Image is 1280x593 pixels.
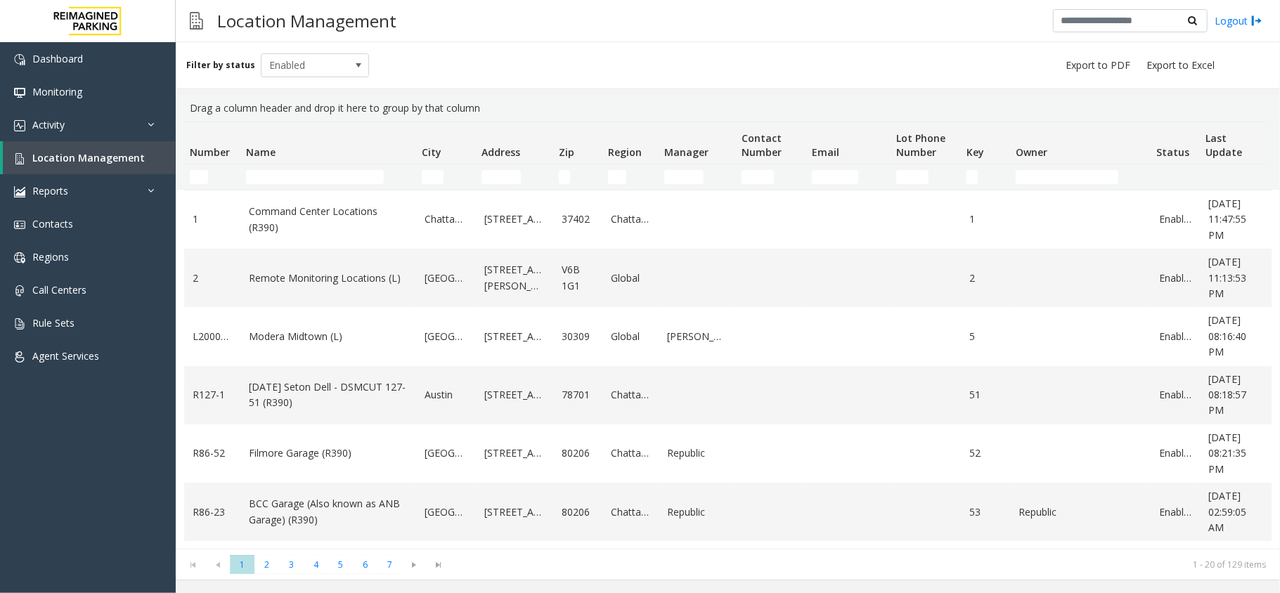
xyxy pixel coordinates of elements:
a: [STREET_ADDRESS] [484,329,545,344]
a: [DATE] 11:13:53 PM [1208,254,1262,301]
a: Global [611,271,650,286]
span: [DATE] 02:59:05 AM [1208,489,1246,534]
button: Export to PDF [1060,56,1136,75]
span: Contacts [32,217,73,230]
a: [STREET_ADDRESS][PERSON_NAME] [484,262,545,294]
span: [DATE] 11:47:55 PM [1208,197,1246,242]
span: Page 3 [279,555,304,574]
a: Command Center Locations (R390) [249,204,408,235]
a: Enabled [1159,329,1191,344]
a: [DATE] 08:21:35 PM [1208,430,1262,477]
a: Filmore Garage (R390) [249,445,408,461]
a: Remote Monitoring Locations (L) [249,271,408,286]
span: Owner [1016,145,1047,159]
span: [DATE] 08:21:35 PM [1208,431,1246,476]
input: Manager Filter [664,170,704,184]
span: Region [608,145,642,159]
a: 1 [193,211,232,227]
td: City Filter [416,164,476,190]
input: Name Filter [246,170,384,184]
a: Chattanooga [611,211,650,227]
a: [DATE] Seton Dell - DSMCUT 127-51 (R390) [249,379,408,411]
span: Zip [559,145,574,159]
a: Chattanooga [425,211,467,227]
span: Number [190,145,230,159]
a: Global [611,329,650,344]
span: Address [481,145,520,159]
a: [GEOGRAPHIC_DATA] [425,271,467,286]
a: V6B 1G1 [562,262,594,294]
img: 'icon' [14,351,25,363]
span: Manager [664,145,709,159]
span: Go to the next page [402,555,427,575]
a: R86-23 [193,504,232,520]
span: Location Management [32,151,145,164]
a: R127-1 [193,387,232,403]
span: Lot Phone Number [896,131,945,159]
span: Contact Number [742,131,782,159]
th: Status [1151,122,1200,164]
td: Last Update Filter [1200,164,1270,190]
span: Last Update [1205,131,1242,159]
input: Owner Filter [1016,170,1118,184]
a: 37402 [562,211,594,227]
input: Number Filter [190,170,208,184]
input: City Filter [422,170,444,184]
input: Address Filter [481,170,521,184]
a: Enabled [1159,211,1191,227]
a: Chattanooga [611,387,650,403]
a: 2 [969,271,1002,286]
span: Go to the last page [429,559,448,571]
td: Contact Number Filter [736,164,806,190]
span: Email [812,145,839,159]
a: Republic [667,445,728,461]
a: R86-52 [193,445,232,461]
a: Republic [667,504,728,520]
a: 30309 [562,329,594,344]
span: Page 5 [328,555,353,574]
span: Dashboard [32,52,83,65]
td: Name Filter [240,164,416,190]
span: Activity [32,118,65,131]
a: Chattanooga [611,504,650,520]
a: [STREET_ADDRESS] [484,504,545,520]
img: 'icon' [14,87,25,98]
img: logout [1251,13,1262,28]
label: Filter by status [186,59,255,72]
span: Page 7 [377,555,402,574]
span: Go to the next page [405,559,424,571]
a: [PERSON_NAME] [667,329,728,344]
input: Email Filter [812,170,858,184]
img: pageIcon [190,4,203,38]
a: 1 [969,211,1002,227]
a: [DATE] 02:59:05 AM [1208,488,1262,535]
img: 'icon' [14,252,25,263]
span: [DATE] 08:18:57 PM [1208,372,1246,417]
td: Key Filter [961,164,1010,190]
input: Zip Filter [559,170,570,184]
input: Contact Number Filter [742,170,774,184]
input: Lot Phone Number Filter [896,170,929,184]
td: Number Filter [184,164,240,190]
kendo-pager-info: 1 - 20 of 129 items [460,559,1266,571]
a: [STREET_ADDRESS] [484,387,545,403]
a: Austin [425,387,467,403]
a: [GEOGRAPHIC_DATA] [425,329,467,344]
a: BCC Garage (Also known as ANB Garage) (R390) [249,496,408,528]
div: Drag a column header and drop it here to group by that column [184,95,1272,122]
span: [DATE] 08:16:40 PM [1208,313,1246,358]
a: 51 [969,387,1002,403]
span: [DATE] 11:13:53 PM [1208,255,1246,300]
td: Zip Filter [553,164,602,190]
a: Enabled [1159,387,1191,403]
img: 'icon' [14,153,25,164]
span: Regions [32,250,69,263]
img: 'icon' [14,54,25,65]
a: 2 [193,271,232,286]
img: 'icon' [14,318,25,330]
span: Monitoring [32,85,82,98]
span: Page 4 [304,555,328,574]
td: Lot Phone Number Filter [891,164,961,190]
span: Enabled [261,54,347,77]
a: 52 [969,445,1002,461]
